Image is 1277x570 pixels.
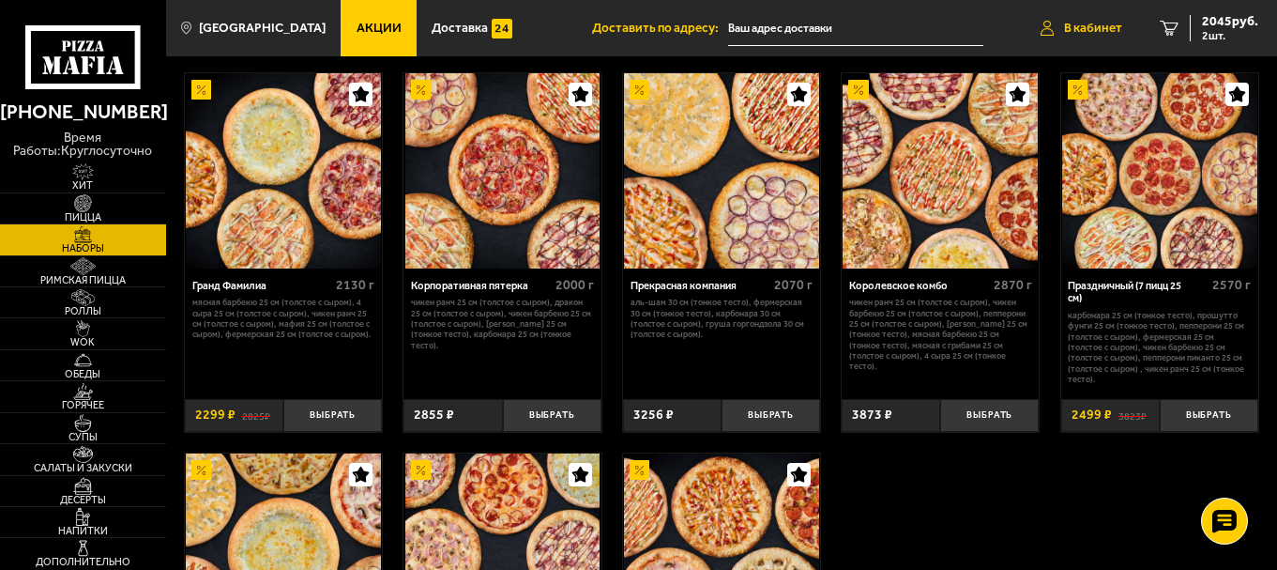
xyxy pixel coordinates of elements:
[503,399,601,432] button: Выбрать
[1160,399,1258,432] button: Выбрать
[411,80,431,100] img: Акционный
[195,408,236,422] span: 2299 ₽
[1118,408,1147,422] s: 3823 ₽
[283,399,382,432] button: Выбрать
[623,73,820,269] a: АкционныйПрекрасная компания
[1072,408,1112,422] span: 2499 ₽
[1068,80,1087,100] img: Акционный
[1061,73,1258,269] a: АкционныйПраздничный (7 пицц 25 см)
[940,399,1039,432] button: Выбрать
[1064,22,1122,35] span: В кабинет
[774,277,813,293] span: 2070 г
[199,22,326,35] span: [GEOGRAPHIC_DATA]
[849,280,989,293] div: Королевское комбо
[432,22,488,35] span: Доставка
[842,73,1039,269] a: АкционныйКоролевское комбо
[631,280,770,293] div: Прекрасная компания
[722,399,820,432] button: Выбрать
[191,460,211,480] img: Акционный
[186,73,381,269] img: Гранд Фамилиа
[242,408,270,422] s: 2825 ₽
[852,408,892,422] span: 3873 ₽
[555,277,594,293] span: 2000 г
[1202,15,1258,28] span: 2045 руб.
[1212,277,1251,293] span: 2570 г
[1068,310,1251,384] p: Карбонара 25 см (тонкое тесто), Прошутто Фунги 25 см (тонкое тесто), Пепперони 25 см (толстое с с...
[411,460,431,480] img: Акционный
[336,277,374,293] span: 2130 г
[403,73,600,269] a: АкционныйКорпоративная пятерка
[630,80,649,100] img: Акционный
[631,297,813,339] p: Аль-Шам 30 см (тонкое тесто), Фермерская 30 см (тонкое тесто), Карбонара 30 см (толстое с сыром),...
[192,297,375,339] p: Мясная Барбекю 25 см (толстое с сыром), 4 сыра 25 см (толстое с сыром), Чикен Ранч 25 см (толстое...
[728,11,983,46] span: Санкт-Петербург, улица Композиторов, 29к1
[728,11,983,46] input: Ваш адрес доставки
[1062,73,1257,269] img: Праздничный (7 пицц 25 см)
[630,460,649,480] img: Акционный
[191,80,211,100] img: Акционный
[1202,30,1258,41] span: 2 шт.
[624,73,819,269] img: Прекрасная компания
[192,280,332,293] div: Гранд Фамилиа
[405,73,600,269] img: Корпоративная пятерка
[411,297,594,350] p: Чикен Ранч 25 см (толстое с сыром), Дракон 25 см (толстое с сыром), Чикен Барбекю 25 см (толстое ...
[843,73,1038,269] img: Королевское комбо
[357,22,402,35] span: Акции
[414,408,454,422] span: 2855 ₽
[849,297,1032,371] p: Чикен Ранч 25 см (толстое с сыром), Чикен Барбекю 25 см (толстое с сыром), Пепперони 25 см (толст...
[411,280,551,293] div: Корпоративная пятерка
[1068,280,1208,305] div: Праздничный (7 пицц 25 см)
[848,80,868,100] img: Акционный
[492,19,511,39] img: 15daf4d41897b9f0e9f617042186c801.svg
[185,73,382,269] a: АкционныйГранд Фамилиа
[592,22,728,35] span: Доставить по адресу:
[633,408,674,422] span: 3256 ₽
[994,277,1032,293] span: 2870 г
